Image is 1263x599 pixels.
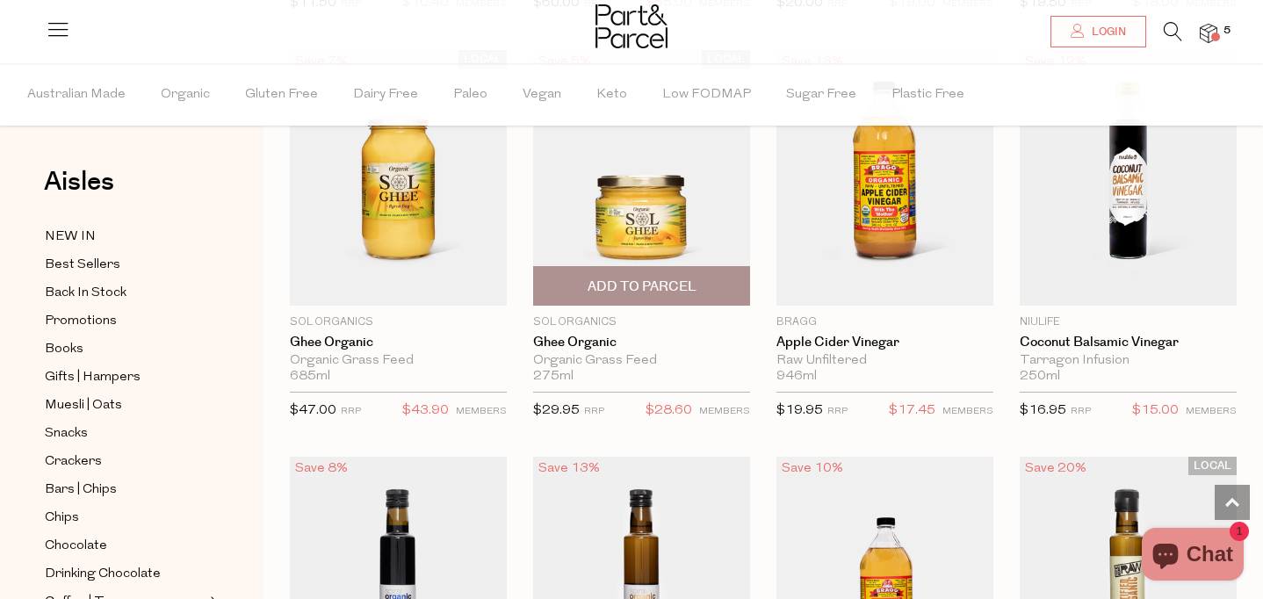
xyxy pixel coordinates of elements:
div: Tarragon Infusion [1020,353,1237,369]
span: Login [1087,25,1126,40]
span: Gifts | Hampers [45,367,141,388]
span: $47.00 [290,404,336,417]
small: MEMBERS [1186,407,1237,416]
img: Part&Parcel [595,4,668,48]
span: LOCAL [1188,457,1237,475]
span: Australian Made [27,64,126,126]
p: Niulife [1020,314,1237,330]
a: Back In Stock [45,282,205,304]
a: Chips [45,507,205,529]
a: Best Sellers [45,254,205,276]
span: Best Sellers [45,255,120,276]
p: Bragg [776,314,993,330]
span: Add To Parcel [588,278,696,296]
p: Sol Organics [290,314,507,330]
a: Aisles [44,169,114,213]
a: Coconut Balsamic Vinegar [1020,335,1237,350]
span: Low FODMAP [662,64,751,126]
span: Keto [596,64,627,126]
div: Organic Grass Feed [290,353,507,369]
a: Promotions [45,310,205,332]
span: $15.00 [1132,400,1179,422]
span: Muesli | Oats [45,395,122,416]
span: Drinking Chocolate [45,564,161,585]
span: Gluten Free [245,64,318,126]
img: Ghee Organic [290,50,507,307]
img: Apple Cider Vinegar [776,50,993,307]
span: Aisles [44,162,114,201]
button: Add To Parcel [533,266,750,306]
span: Promotions [45,311,117,332]
a: Crackers [45,451,205,473]
span: Dairy Free [353,64,418,126]
span: $28.60 [646,400,692,422]
a: Books [45,338,205,360]
span: 685ml [290,369,330,385]
inbox-online-store-chat: Shopify online store chat [1137,528,1249,585]
span: 250ml [1020,369,1060,385]
span: Back In Stock [45,283,126,304]
small: RRP [584,407,604,416]
span: Bars | Chips [45,480,117,501]
div: Save 10% [776,457,848,480]
span: Plastic Free [891,64,964,126]
a: Apple Cider Vinegar [776,335,993,350]
img: Coconut Balsamic Vinegar [1020,50,1237,307]
img: Ghee Organic [533,50,750,307]
span: $29.95 [533,404,580,417]
span: $43.90 [402,400,449,422]
span: Books [45,339,83,360]
a: 5 [1200,24,1217,42]
a: Ghee Organic [290,335,507,350]
small: RRP [1071,407,1091,416]
div: Save 20% [1020,457,1092,480]
span: NEW IN [45,227,96,248]
span: Organic [161,64,210,126]
span: Snacks [45,423,88,444]
span: $17.45 [889,400,935,422]
a: Chocolate [45,535,205,557]
div: Organic Grass Feed [533,353,750,369]
a: Ghee Organic [533,335,750,350]
p: Sol Organics [533,314,750,330]
a: Gifts | Hampers [45,366,205,388]
div: Save 13% [533,457,605,480]
small: RRP [827,407,848,416]
small: MEMBERS [699,407,750,416]
span: Chocolate [45,536,107,557]
small: MEMBERS [456,407,507,416]
a: Snacks [45,422,205,444]
a: Muesli | Oats [45,394,205,416]
div: Raw Unfiltered [776,353,993,369]
span: $16.95 [1020,404,1066,417]
a: Drinking Chocolate [45,563,205,585]
small: MEMBERS [942,407,993,416]
span: 275ml [533,369,574,385]
span: $19.95 [776,404,823,417]
span: 5 [1219,23,1235,39]
small: RRP [341,407,361,416]
span: Paleo [453,64,487,126]
span: Vegan [523,64,561,126]
a: Bars | Chips [45,479,205,501]
span: Sugar Free [786,64,856,126]
a: NEW IN [45,226,205,248]
span: Chips [45,508,79,529]
span: Crackers [45,451,102,473]
div: Save 8% [290,457,353,480]
a: Login [1050,16,1146,47]
span: 946ml [776,369,817,385]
